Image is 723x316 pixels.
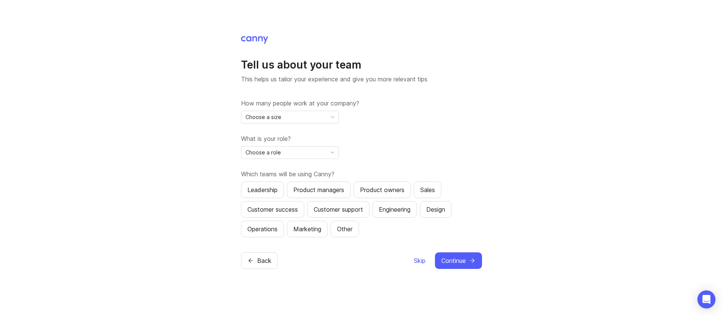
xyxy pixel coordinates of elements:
[372,201,417,218] button: Engineering
[241,169,482,179] label: Which teams will be using Canny?
[247,205,298,214] div: Customer success
[337,224,352,234] div: Other
[257,256,272,265] span: Back
[241,252,278,269] button: Back
[287,182,351,198] button: Product managers
[326,114,339,120] svg: toggle icon
[326,150,339,156] svg: toggle icon
[247,224,278,234] div: Operations
[241,99,482,108] label: How many people work at your company?
[360,185,404,194] div: Product owners
[420,201,451,218] button: Design
[241,221,284,237] button: Operations
[697,290,715,308] div: Open Intercom Messenger
[307,201,369,218] button: Customer support
[414,256,426,265] span: Skip
[331,221,359,237] button: Other
[435,252,482,269] button: Continue
[354,182,411,198] button: Product owners
[414,182,441,198] button: Sales
[247,185,278,194] div: Leadership
[314,205,363,214] div: Customer support
[241,75,482,84] p: This helps us tailor your experience and give you more relevant tips
[241,111,339,124] div: toggle menu
[413,252,426,269] button: Skip
[293,224,321,234] div: Marketing
[241,146,339,159] div: toggle menu
[379,205,410,214] div: Engineering
[241,182,284,198] button: Leadership
[241,134,482,143] label: What is your role?
[241,36,268,44] img: Canny Home
[241,58,482,72] h1: Tell us about your team
[287,221,328,237] button: Marketing
[246,148,281,157] span: Choose a role
[420,185,435,194] div: Sales
[246,113,281,121] span: Choose a size
[241,201,304,218] button: Customer success
[441,256,466,265] span: Continue
[426,205,445,214] div: Design
[293,185,344,194] div: Product managers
